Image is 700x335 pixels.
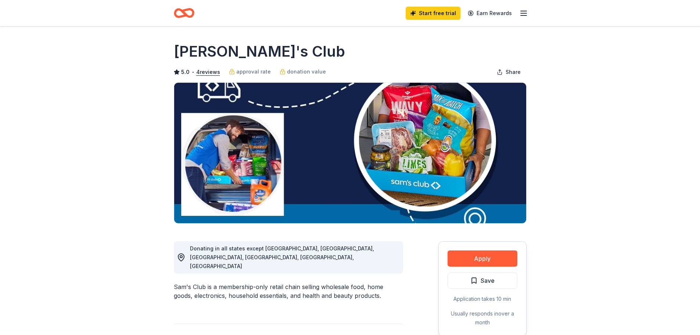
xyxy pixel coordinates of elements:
[181,68,190,76] span: 5.0
[491,65,527,79] button: Share
[174,4,194,22] a: Home
[448,250,517,267] button: Apply
[448,272,517,289] button: Save
[191,69,194,75] span: •
[481,276,495,285] span: Save
[196,68,220,76] button: 4reviews
[280,67,326,76] a: donation value
[174,83,526,223] img: Image for Sam's Club
[463,7,516,20] a: Earn Rewards
[190,245,374,269] span: Donating in all states except [GEOGRAPHIC_DATA], [GEOGRAPHIC_DATA], [GEOGRAPHIC_DATA], [GEOGRAPHI...
[229,67,271,76] a: approval rate
[506,68,521,76] span: Share
[406,7,460,20] a: Start free trial
[174,282,403,300] div: Sam's Club is a membership-only retail chain selling wholesale food, home goods, electronics, hou...
[448,295,517,303] div: Application takes 10 min
[174,41,345,62] h1: [PERSON_NAME]'s Club
[236,67,271,76] span: approval rate
[287,67,326,76] span: donation value
[448,309,517,327] div: Usually responds in over a month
